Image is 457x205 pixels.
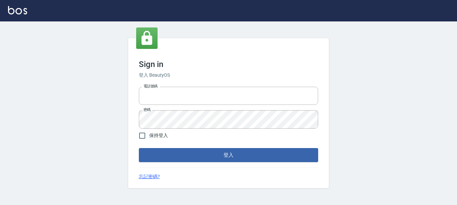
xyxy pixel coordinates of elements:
[149,132,168,139] span: 保持登入
[139,173,160,180] a: 忘記密碼?
[139,60,318,69] h3: Sign in
[139,148,318,162] button: 登入
[144,107,151,112] label: 密碼
[139,72,318,79] h6: 登入 BeautyOS
[144,84,158,89] label: 電話號碼
[8,6,27,14] img: Logo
